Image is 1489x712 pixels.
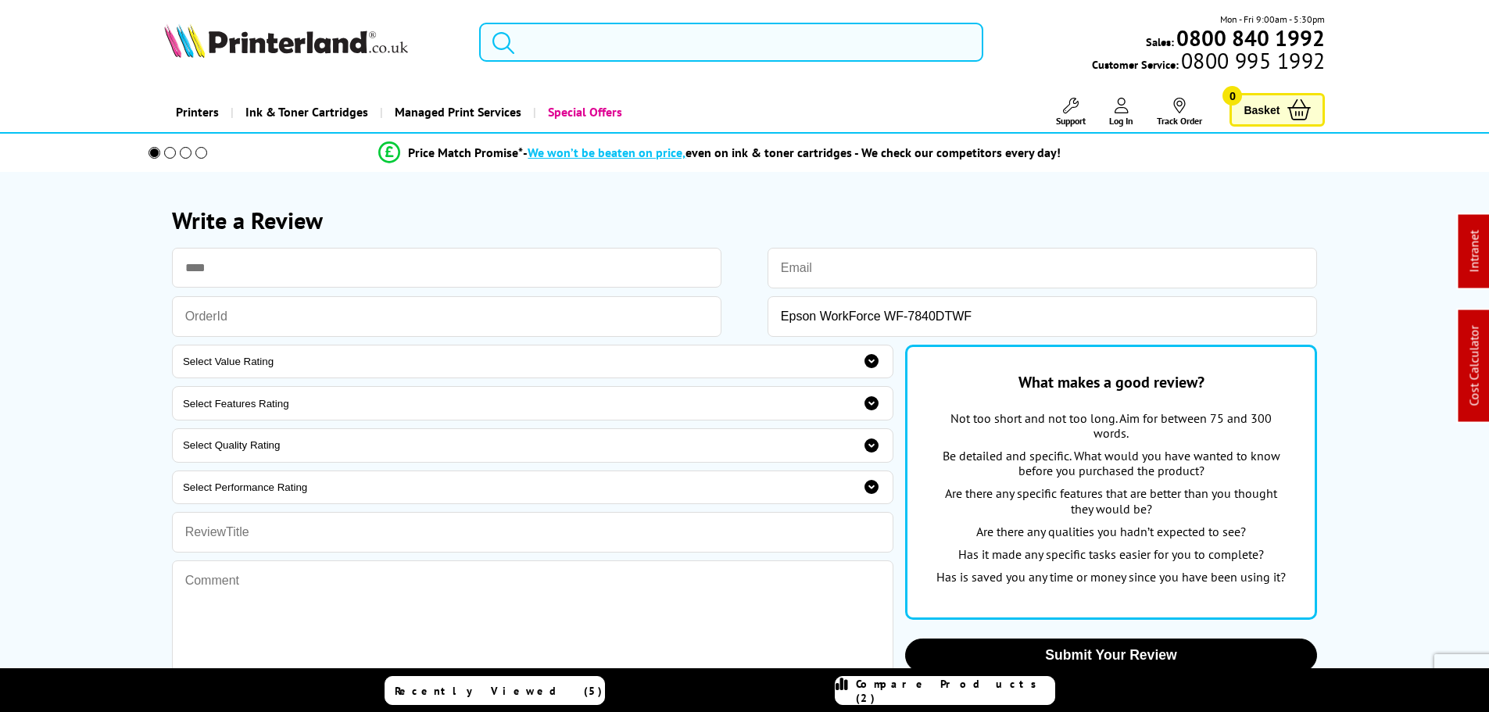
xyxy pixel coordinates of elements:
span: Ink & Toner Cartridges [245,92,368,132]
a: Compare Products (2) [835,676,1055,705]
a: Basket 0 [1229,93,1325,127]
a: Printerland Logo [164,23,460,61]
span: Compare Products (2) [856,677,1054,705]
span: 0800 995 1992 [1179,53,1325,68]
span: Submit Your Review [1045,647,1176,663]
span: Log In [1109,115,1133,127]
input: ReviewTitle [172,512,893,553]
span: 0 [1222,86,1242,106]
span: Sales: [1146,34,1174,49]
a: Recently Viewed (5) [385,676,605,705]
p: Be detailed and specific. What would you have wanted to know before you purchased the product? [932,449,1290,478]
p: Has is saved you any time or money since you have been using it? [932,570,1290,585]
div: - even on ink & toner cartridges - We check our competitors every day! [523,145,1061,160]
span: We won’t be beaten on price, [528,145,685,160]
div: What makes a good review? [932,372,1290,392]
a: Cost Calculator [1466,326,1482,406]
span: Recently Viewed (5) [395,684,603,698]
img: Printerland Logo [164,23,408,58]
b: 0800 840 1992 [1176,23,1325,52]
input: ProductName [768,296,1318,337]
a: Ink & Toner Cartridges [231,92,380,132]
a: Support [1056,98,1086,127]
a: 0800 840 1992 [1174,30,1325,45]
p: Has it made any specific tasks easier for you to complete? [932,547,1290,562]
a: Track Order [1157,98,1202,127]
a: Log In [1109,98,1133,127]
a: Special Offers [533,92,634,132]
span: Basket [1244,99,1280,120]
span: Mon - Fri 9:00am - 5:30pm [1220,12,1325,27]
a: Intranet [1466,231,1482,273]
input: Email [768,248,1318,288]
h1: Write a Review [172,205,1318,235]
p: Not too short and not too long. Aim for between 75 and 300 words. [932,411,1290,441]
a: Managed Print Services [380,92,533,132]
span: Support [1056,115,1086,127]
span: Customer Service: [1092,53,1325,72]
li: modal_Promise [127,139,1313,166]
span: Price Match Promise* [408,145,523,160]
p: Are there any specific features that are better than you thought they would be? [932,486,1290,516]
a: Printers [164,92,231,132]
p: Are there any qualities you hadn’t expected to see? [932,524,1290,539]
button: Submit Your Review [905,639,1318,672]
input: OrderId [172,296,722,337]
